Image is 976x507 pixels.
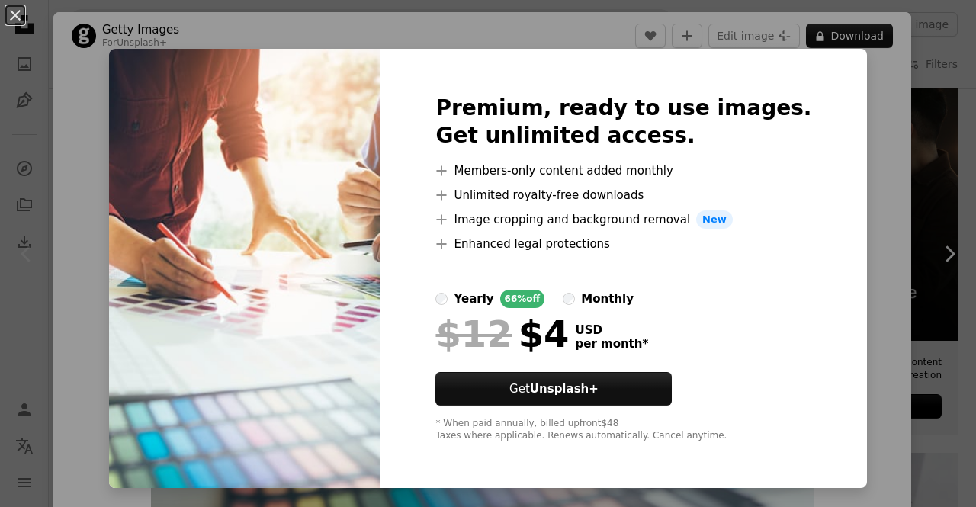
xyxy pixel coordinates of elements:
input: yearly66%off [435,293,448,305]
button: GetUnsplash+ [435,372,672,406]
img: premium_photo-1661328251929-c530c82c59a4 [109,49,380,488]
li: Unlimited royalty-free downloads [435,186,811,204]
span: $12 [435,314,512,354]
div: * When paid annually, billed upfront $48 Taxes where applicable. Renews automatically. Cancel any... [435,418,811,442]
strong: Unsplash+ [530,382,599,396]
li: Enhanced legal protections [435,235,811,253]
li: Members-only content added monthly [435,162,811,180]
li: Image cropping and background removal [435,210,811,229]
span: USD [575,323,648,337]
div: 66% off [500,290,545,308]
div: $4 [435,314,569,354]
span: per month * [575,337,648,351]
h2: Premium, ready to use images. Get unlimited access. [435,95,811,149]
span: New [696,210,733,229]
input: monthly [563,293,575,305]
div: yearly [454,290,493,308]
div: monthly [581,290,634,308]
